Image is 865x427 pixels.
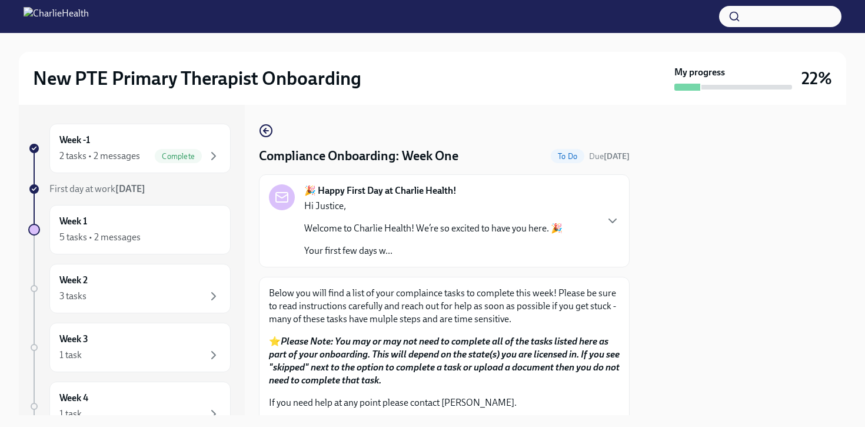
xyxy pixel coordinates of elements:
[551,152,584,161] span: To Do
[589,151,630,162] span: October 11th, 2025 07:00
[28,124,231,173] a: Week -12 tasks • 2 messagesComplete
[33,67,361,90] h2: New PTE Primary Therapist Onboarding
[59,134,90,147] h6: Week -1
[59,231,141,244] div: 5 tasks • 2 messages
[59,290,86,303] div: 3 tasks
[59,333,88,346] h6: Week 3
[269,396,620,409] p: If you need help at any point please contact [PERSON_NAME].
[801,68,832,89] h3: 22%
[28,323,231,372] a: Week 31 task
[604,151,630,161] strong: [DATE]
[674,66,725,79] strong: My progress
[269,336,620,386] strong: Please Note: You may or may not need to complete all of the tasks listed here as part of your onb...
[304,244,563,257] p: Your first few days w...
[259,147,458,165] h4: Compliance Onboarding: Week One
[28,183,231,196] a: First day at work[DATE]
[49,183,145,194] span: First day at work
[155,152,202,161] span: Complete
[304,200,563,213] p: Hi Justice,
[28,264,231,313] a: Week 23 tasks
[304,184,457,197] strong: 🎉 Happy First Day at Charlie Health!
[269,335,620,387] p: ⭐
[115,183,145,194] strong: [DATE]
[24,7,89,26] img: CharlieHealth
[59,215,87,228] h6: Week 1
[59,274,88,287] h6: Week 2
[28,205,231,254] a: Week 15 tasks • 2 messages
[59,392,88,405] h6: Week 4
[59,349,82,362] div: 1 task
[269,287,620,326] p: Below you will find a list of your complaince tasks to complete this week! Please be sure to read...
[304,222,563,235] p: Welcome to Charlie Health! We’re so excited to have you here. 🎉
[589,151,630,161] span: Due
[59,408,82,421] div: 1 task
[59,150,140,163] div: 2 tasks • 2 messages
